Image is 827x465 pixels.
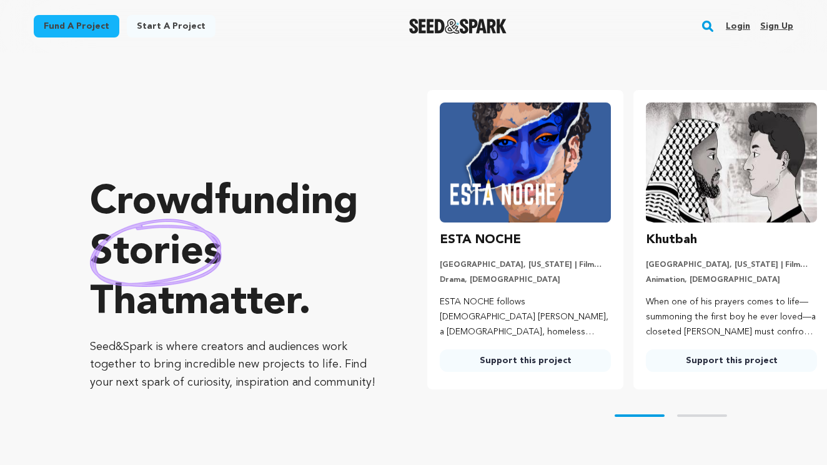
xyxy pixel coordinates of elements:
[174,283,299,323] span: matter
[127,15,215,37] a: Start a project
[440,260,611,270] p: [GEOGRAPHIC_DATA], [US_STATE] | Film Short
[90,178,377,328] p: Crowdfunding that .
[646,275,817,285] p: Animation, [DEMOGRAPHIC_DATA]
[646,260,817,270] p: [GEOGRAPHIC_DATA], [US_STATE] | Film Short
[646,230,697,250] h3: Khutbah
[760,16,793,36] a: Sign up
[90,338,377,392] p: Seed&Spark is where creators and audiences work together to bring incredible new projects to life...
[646,349,817,372] a: Support this project
[90,219,222,287] img: hand sketched image
[34,15,119,37] a: Fund a project
[409,19,507,34] img: Seed&Spark Logo Dark Mode
[409,19,507,34] a: Seed&Spark Homepage
[646,295,817,339] p: When one of his prayers comes to life—summoning the first boy he ever loved—a closeted [PERSON_NA...
[440,295,611,339] p: ESTA NOCHE follows [DEMOGRAPHIC_DATA] [PERSON_NAME], a [DEMOGRAPHIC_DATA], homeless runaway, conf...
[440,275,611,285] p: Drama, [DEMOGRAPHIC_DATA]
[440,102,611,222] img: ESTA NOCHE image
[440,349,611,372] a: Support this project
[726,16,750,36] a: Login
[440,230,521,250] h3: ESTA NOCHE
[646,102,817,222] img: Khutbah image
